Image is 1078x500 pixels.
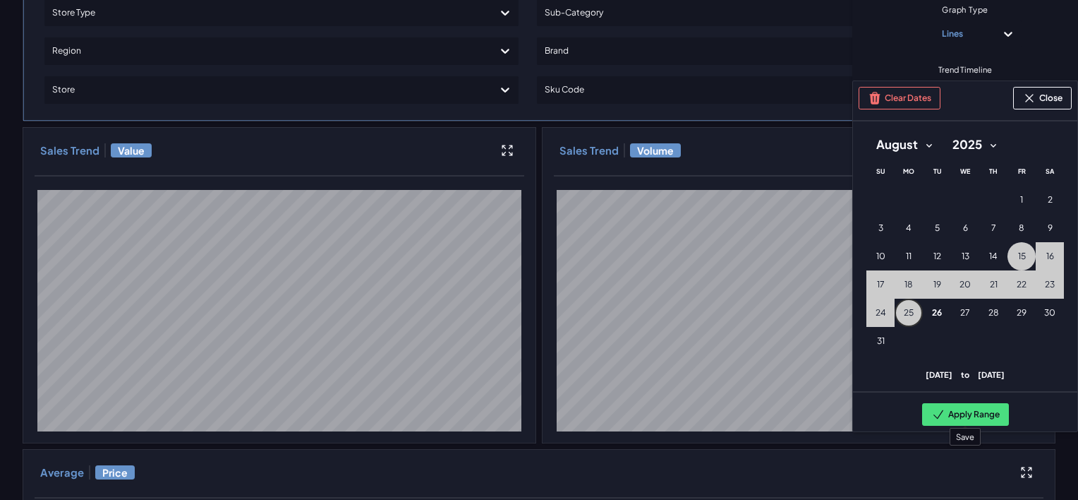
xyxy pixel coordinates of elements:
[952,369,978,379] span: to
[1045,279,1055,290] span: 23
[989,251,998,262] span: 14
[933,167,941,175] span: Tu
[962,251,969,262] span: 13
[52,40,485,62] div: Region
[559,143,619,157] h3: Sales Trend
[935,222,940,234] span: 5
[1046,251,1054,262] span: 16
[988,307,999,319] span: 28
[959,279,971,290] span: 20
[1018,251,1026,262] span: 15
[866,369,1064,380] p: [DATE] [DATE]
[938,64,992,75] span: Trend Timeline
[933,251,941,262] span: 12
[990,279,998,290] span: 21
[906,222,912,234] span: 4
[876,251,885,262] span: 10
[1017,279,1026,290] span: 22
[630,143,681,157] span: Volume
[876,167,885,175] span: Su
[876,307,886,319] span: 24
[904,279,913,290] span: 18
[963,222,968,234] span: 6
[916,23,988,45] div: Lines
[903,167,914,175] span: Mo
[52,78,485,101] div: Store
[1048,194,1053,206] span: 2
[545,40,978,62] div: Brand
[960,307,970,319] span: 27
[989,167,998,175] span: Th
[95,465,135,480] span: Price
[1017,307,1026,319] span: 29
[40,465,84,480] h3: Average
[545,1,978,24] div: Sub-Category
[960,167,970,175] span: We
[906,251,912,262] span: 11
[878,222,883,234] span: 3
[991,222,996,234] span: 7
[1018,167,1026,175] span: Fr
[111,143,152,157] span: Value
[942,4,988,15] span: Graph Type
[545,78,978,101] div: Sku Code
[1013,87,1072,109] button: Close
[877,279,885,290] span: 17
[1019,222,1024,234] span: 8
[1020,194,1023,206] span: 1
[933,279,941,290] span: 19
[1046,167,1054,175] span: Sa
[877,335,885,347] span: 31
[922,403,1009,426] button: Apply Range
[1044,307,1055,319] span: 30
[1048,222,1053,234] span: 9
[859,87,940,109] button: Clear Dates
[932,307,942,319] span: 26
[904,307,914,319] span: 25
[40,143,99,157] h3: Sales Trend
[52,1,485,24] div: Store Type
